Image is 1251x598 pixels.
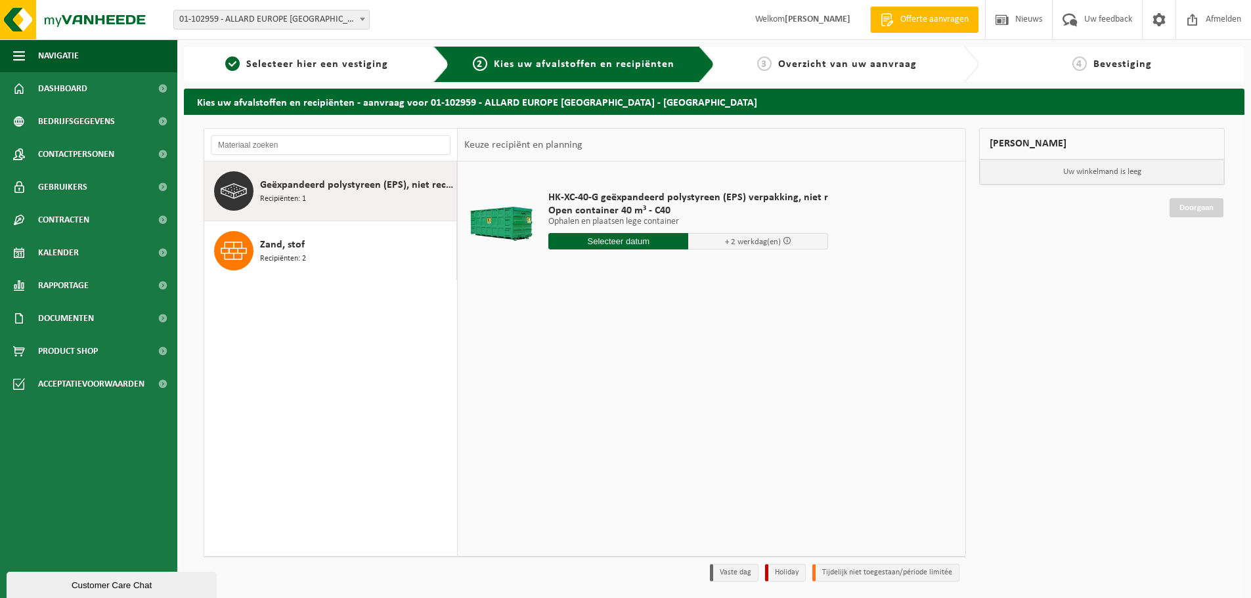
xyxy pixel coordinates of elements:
span: 2 [473,56,487,71]
span: 3 [757,56,772,71]
span: 4 [1072,56,1087,71]
div: Keuze recipiënt en planning [458,129,589,161]
span: Recipiënten: 2 [260,253,306,265]
input: Materiaal zoeken [211,135,450,155]
span: Acceptatievoorwaarden [38,368,144,400]
span: HK-XC-40-G geëxpandeerd polystyreen (EPS) verpakking, niet r [548,191,828,204]
span: Gebruikers [38,171,87,203]
strong: [PERSON_NAME] [785,14,850,24]
span: 01-102959 - ALLARD EUROPE NV - TURNHOUT [173,10,370,30]
span: Offerte aanvragen [897,13,972,26]
span: Product Shop [38,335,98,368]
span: + 2 werkdag(en) [725,238,781,246]
li: Holiday [765,564,806,582]
span: Rapportage [38,269,89,302]
span: Overzicht van uw aanvraag [778,59,917,70]
span: 01-102959 - ALLARD EUROPE NV - TURNHOUT [174,11,369,29]
span: Open container 40 m³ - C40 [548,204,828,217]
span: Kies uw afvalstoffen en recipiënten [494,59,674,70]
span: Selecteer hier een vestiging [246,59,388,70]
button: Geëxpandeerd polystyreen (EPS), niet recycleerbaar Recipiënten: 1 [204,161,457,221]
span: Geëxpandeerd polystyreen (EPS), niet recycleerbaar [260,177,453,193]
span: Contracten [38,203,89,236]
a: 1Selecteer hier een vestiging [190,56,423,72]
li: Tijdelijk niet toegestaan/période limitée [812,564,959,582]
input: Selecteer datum [548,233,688,249]
span: 1 [225,56,240,71]
span: Contactpersonen [38,138,114,171]
div: [PERSON_NAME] [979,128,1225,160]
button: Zand, stof Recipiënten: 2 [204,221,457,280]
li: Vaste dag [710,564,758,582]
iframe: chat widget [7,569,219,598]
span: Bevestiging [1093,59,1152,70]
a: Offerte aanvragen [870,7,978,33]
span: Documenten [38,302,94,335]
span: Kalender [38,236,79,269]
span: Navigatie [38,39,79,72]
h2: Kies uw afvalstoffen en recipiënten - aanvraag voor 01-102959 - ALLARD EUROPE [GEOGRAPHIC_DATA] -... [184,89,1244,114]
span: Zand, stof [260,237,305,253]
a: Doorgaan [1170,198,1223,217]
span: Bedrijfsgegevens [38,105,115,138]
span: Dashboard [38,72,87,105]
p: Ophalen en plaatsen lege container [548,217,828,226]
span: Recipiënten: 1 [260,193,306,205]
p: Uw winkelmand is leeg [980,160,1224,184]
